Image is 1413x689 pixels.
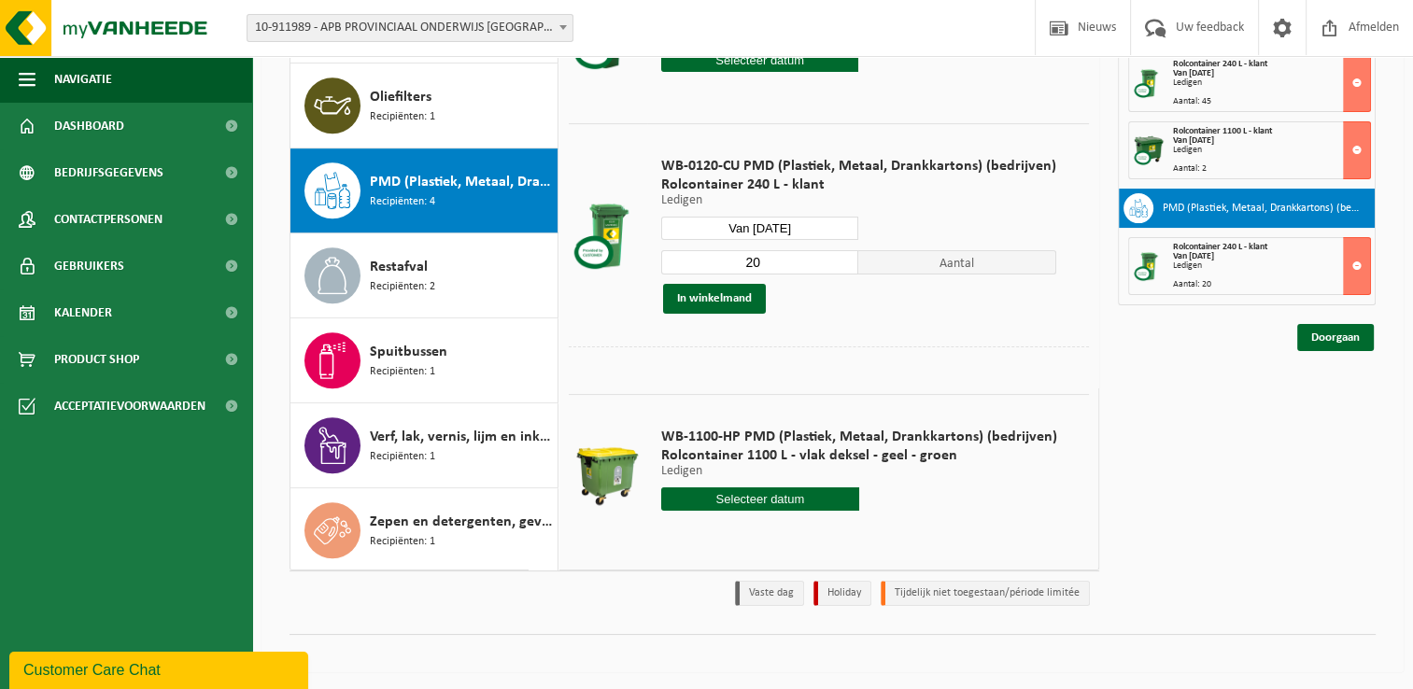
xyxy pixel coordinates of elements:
[370,533,435,551] span: Recipiënten: 1
[290,403,558,488] button: Verf, lak, vernis, lijm en inkt, industrieel in kleinverpakking Recipiënten: 1
[54,383,205,429] span: Acceptatievoorwaarden
[370,193,435,211] span: Recipiënten: 4
[661,428,1057,446] span: WB-1100-HP PMD (Plastiek, Metaal, Drankkartons) (bedrijven)
[54,103,124,149] span: Dashboard
[1163,193,1361,223] h3: PMD (Plastiek, Metaal, Drankkartons) (bedrijven)
[661,194,1056,207] p: Ledigen
[54,243,124,289] span: Gebruikers
[1173,59,1267,69] span: Rolcontainer 240 L - klant
[661,465,1057,478] p: Ledigen
[1173,261,1370,271] div: Ledigen
[370,256,428,278] span: Restafval
[370,341,447,363] span: Spuitbussen
[290,318,558,403] button: Spuitbussen Recipiënten: 1
[881,581,1090,606] li: Tijdelijk niet toegestaan/période limitée
[370,363,435,381] span: Recipiënten: 1
[1173,280,1370,289] div: Aantal: 20
[370,171,553,193] span: PMD (Plastiek, Metaal, Drankkartons) (bedrijven)
[1173,135,1214,146] strong: Van [DATE]
[1173,78,1370,88] div: Ledigen
[663,284,766,314] button: In winkelmand
[370,511,553,533] span: Zepen en detergenten, gevaarlijk in kleinverpakking
[1173,164,1370,174] div: Aantal: 2
[54,196,162,243] span: Contactpersonen
[813,581,871,606] li: Holiday
[661,49,859,72] input: Selecteer datum
[661,217,859,240] input: Selecteer datum
[370,278,435,296] span: Recipiënten: 2
[858,250,1056,274] span: Aantal
[370,448,435,466] span: Recipiënten: 1
[661,487,859,511] input: Selecteer datum
[290,233,558,318] button: Restafval Recipiënten: 2
[661,176,1056,194] span: Rolcontainer 240 L - klant
[54,289,112,336] span: Kalender
[1173,251,1214,261] strong: Van [DATE]
[54,56,112,103] span: Navigatie
[54,149,163,196] span: Bedrijfsgegevens
[1297,324,1374,351] a: Doorgaan
[1173,97,1370,106] div: Aantal: 45
[290,63,558,148] button: Oliefilters Recipiënten: 1
[661,157,1056,176] span: WB-0120-CU PMD (Plastiek, Metaal, Drankkartons) (bedrijven)
[54,336,139,383] span: Product Shop
[735,581,804,606] li: Vaste dag
[290,488,558,572] button: Zepen en detergenten, gevaarlijk in kleinverpakking Recipiënten: 1
[1173,126,1272,136] span: Rolcontainer 1100 L - klant
[370,108,435,126] span: Recipiënten: 1
[370,426,553,448] span: Verf, lak, vernis, lijm en inkt, industrieel in kleinverpakking
[661,446,1057,465] span: Rolcontainer 1100 L - vlak deksel - geel - groen
[1173,242,1267,252] span: Rolcontainer 240 L - klant
[290,148,558,233] button: PMD (Plastiek, Metaal, Drankkartons) (bedrijven) Recipiënten: 4
[370,86,431,108] span: Oliefilters
[247,14,573,42] span: 10-911989 - APB PROVINCIAAL ONDERWIJS ANTWERPEN PROVINCIAAL INSTITUUT VOOR TECHNISCH ONDERWI - ST...
[9,648,312,689] iframe: chat widget
[1173,146,1370,155] div: Ledigen
[1173,68,1214,78] strong: Van [DATE]
[247,15,572,41] span: 10-911989 - APB PROVINCIAAL ONDERWIJS ANTWERPEN PROVINCIAAL INSTITUUT VOOR TECHNISCH ONDERWI - ST...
